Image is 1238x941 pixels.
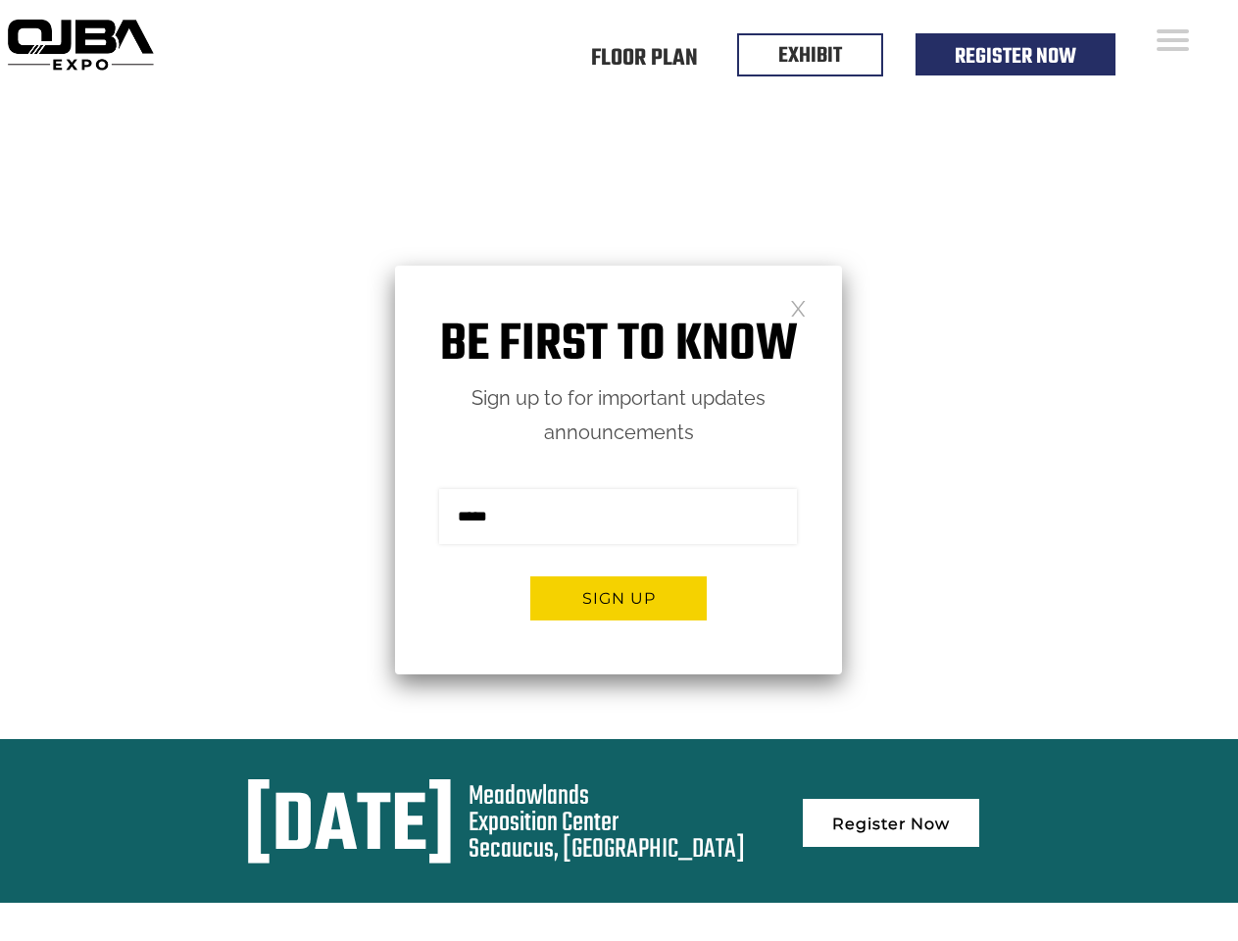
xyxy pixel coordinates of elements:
[395,381,842,450] p: Sign up to for important updates announcements
[244,783,455,873] div: [DATE]
[955,40,1076,74] a: Register Now
[469,783,745,863] div: Meadowlands Exposition Center Secaucus, [GEOGRAPHIC_DATA]
[778,39,842,73] a: EXHIBIT
[790,299,807,316] a: Close
[395,315,842,376] h1: Be first to know
[530,576,707,620] button: Sign up
[803,799,979,847] a: Register Now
